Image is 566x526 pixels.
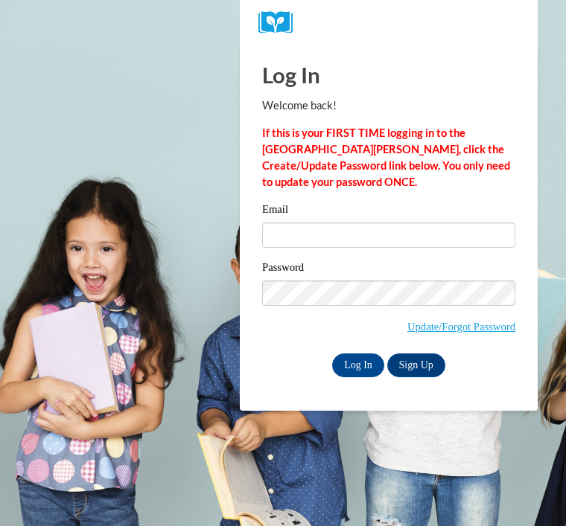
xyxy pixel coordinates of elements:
[262,204,515,219] label: Email
[258,11,519,34] a: COX Campus
[262,60,515,90] h1: Log In
[332,353,384,377] input: Log In
[262,97,515,114] p: Welcome back!
[387,353,445,377] a: Sign Up
[258,11,303,34] img: Logo brand
[407,321,515,333] a: Update/Forgot Password
[262,262,515,277] label: Password
[262,126,510,188] strong: If this is your FIRST TIME logging in to the [GEOGRAPHIC_DATA][PERSON_NAME], click the Create/Upd...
